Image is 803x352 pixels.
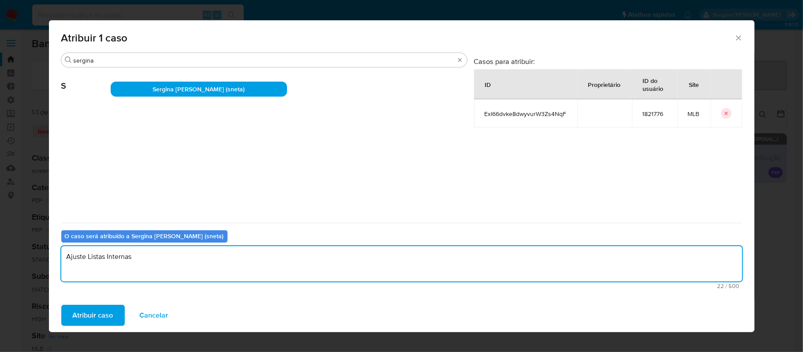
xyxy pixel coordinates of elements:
[474,74,502,95] div: ID
[140,306,168,325] span: Cancelar
[65,232,224,240] b: O caso será atribuído a Sergina [PERSON_NAME] (sneta)
[74,56,455,64] input: Analista de pesquisa
[61,67,111,91] span: S
[64,283,740,289] span: Máximo 500 caracteres
[73,306,113,325] span: Atribuir caso
[642,110,667,118] span: 1821776
[61,305,125,326] button: Atribuir caso
[578,74,631,95] div: Proprietário
[485,110,567,118] span: Exl66dvke8dwyvurW3Zs4NqF
[721,108,732,119] button: icon-button
[128,305,180,326] button: Cancelar
[474,57,742,66] h3: Casos para atribuir:
[688,110,700,118] span: MLB
[632,70,677,99] div: ID do usuário
[153,85,245,94] span: Sergina [PERSON_NAME] (sneta)
[61,33,735,43] span: Atribuir 1 caso
[61,246,742,281] textarea: Ajuste Listas Internas
[734,34,742,41] button: Fechar a janela
[456,56,463,64] button: Borrar
[49,20,754,332] div: assign-modal
[65,56,72,64] button: Buscar
[679,74,710,95] div: Site
[111,82,287,97] div: Sergina [PERSON_NAME] (sneta)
